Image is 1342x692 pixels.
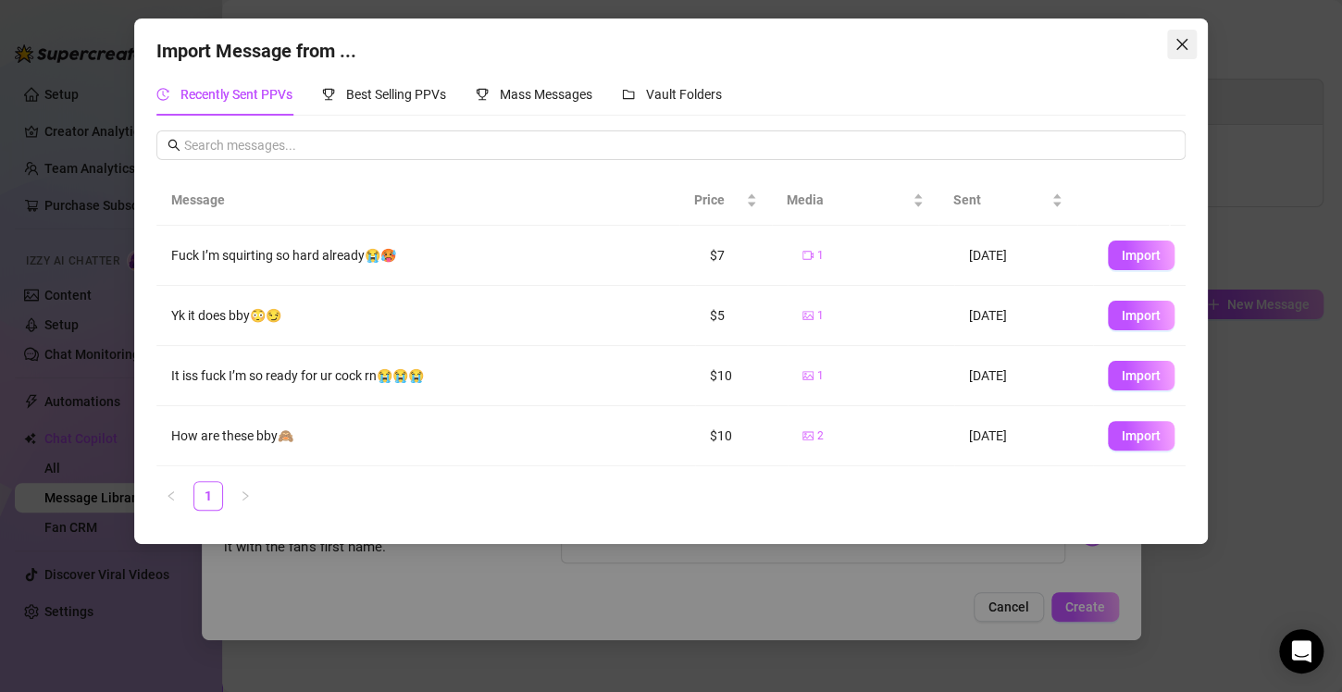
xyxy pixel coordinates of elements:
th: Price [679,175,772,226]
span: right [240,490,251,501]
span: Import [1122,248,1161,263]
div: Yk it does bby😳😏 [171,305,680,326]
span: Recently Sent PPVs [180,87,292,102]
button: Close [1167,30,1197,59]
th: Media [772,175,938,226]
span: Price [694,190,742,210]
span: video-camera [802,250,814,261]
li: Next Page [230,481,260,511]
button: Import [1108,301,1174,330]
span: folder [622,88,635,101]
div: It iss fuck I’m so ready for ur cock rn😭😭😭 [171,365,680,386]
button: Import [1108,361,1174,390]
a: 1 [194,482,222,510]
button: Import [1108,241,1174,270]
button: left [156,481,186,511]
span: Vault Folders [646,87,722,102]
span: Import [1122,308,1161,323]
button: Import [1108,421,1174,451]
span: picture [802,430,814,441]
th: Message [156,175,679,226]
div: Open Intercom Messenger [1279,629,1323,673]
span: Media [787,190,909,210]
span: 2 [817,427,824,445]
input: Search messages... [184,135,1174,155]
div: How are these bby🙈 [171,426,680,446]
td: [DATE] [954,406,1093,466]
span: Import [1122,368,1161,383]
span: Sent [953,190,1048,210]
span: Import [1122,428,1161,443]
span: history [156,88,169,101]
span: picture [802,310,814,321]
li: Previous Page [156,481,186,511]
span: left [166,490,177,501]
span: 1 [817,367,824,385]
td: $5 [695,286,788,346]
td: $10 [695,406,788,466]
td: [DATE] [954,226,1093,286]
td: [DATE] [954,346,1093,406]
td: $10 [695,346,788,406]
div: Fuck I’m squirting so hard already😭🥵 [171,245,680,266]
span: trophy [322,88,335,101]
span: close [1174,37,1189,52]
span: Best Selling PPVs [346,87,446,102]
span: 1 [817,247,824,265]
span: Mass Messages [500,87,592,102]
button: right [230,481,260,511]
th: Sent [938,175,1077,226]
li: 1 [193,481,223,511]
span: picture [802,370,814,381]
span: 1 [817,307,824,325]
span: Import Message from ... [156,40,356,62]
span: search [168,139,180,152]
span: Close [1167,37,1197,52]
td: [DATE] [954,286,1093,346]
td: $7 [695,226,788,286]
span: trophy [476,88,489,101]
